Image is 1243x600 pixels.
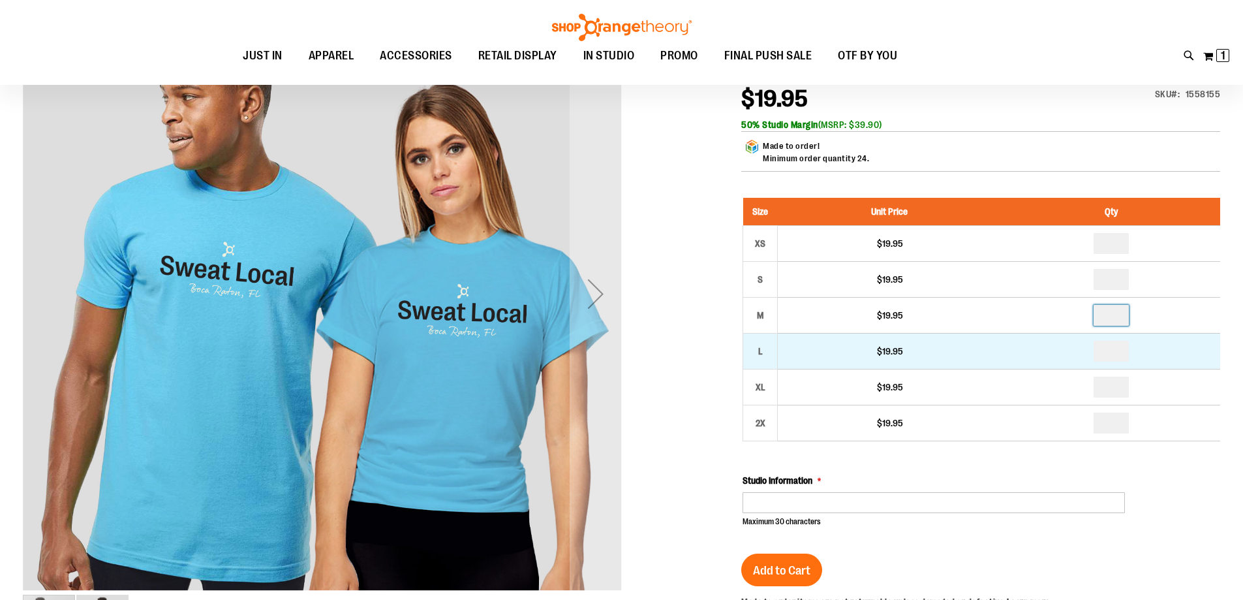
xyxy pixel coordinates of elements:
div: $19.95 [784,417,995,430]
span: Studio Information [743,475,812,486]
div: $19.95 [784,237,995,250]
a: PROMO [647,41,711,71]
div: L [750,341,770,361]
th: Qty [1002,198,1220,226]
b: 50% Studio Margin [741,119,818,130]
strong: SKU [1155,89,1180,99]
a: ACCESSORIES [367,41,465,71]
div: XS [750,234,770,253]
a: APPAREL [296,41,367,71]
span: PROMO [660,41,698,71]
p: Maximum 30 characters [743,516,1125,528]
th: Unit Price [778,198,1002,226]
div: (MSRP: $39.90) [741,118,1220,131]
div: 2X [750,413,770,433]
div: 1558155 [1186,87,1221,101]
span: IN STUDIO [583,41,635,71]
div: M [750,306,770,325]
a: FINAL PUSH SALE [711,41,825,71]
div: $19.95 [784,309,995,322]
span: 1 [1221,49,1225,62]
div: $19.95 [784,381,995,394]
div: $19.95 [784,273,995,286]
a: OTF BY YOU [825,41,910,71]
div: S [750,270,770,289]
span: ACCESSORIES [380,41,452,71]
span: Add to Cart [753,563,810,578]
th: Size [743,198,778,226]
a: RETAIL DISPLAY [465,41,570,71]
span: APPAREL [309,41,354,71]
img: Shop Orangetheory [550,14,694,41]
span: FINAL PUSH SALE [724,41,812,71]
a: IN STUDIO [570,41,648,71]
span: $19.95 [741,86,808,112]
div: XL [750,377,770,397]
span: RETAIL DISPLAY [478,41,557,71]
button: Add to Cart [741,554,822,586]
div: $19.95 [784,345,995,358]
a: JUST IN [230,41,296,71]
div: Made to order! [763,140,869,171]
p: Minimum order quantity 24. [763,152,869,165]
span: JUST IN [243,41,283,71]
span: OTF BY YOU [838,41,897,71]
